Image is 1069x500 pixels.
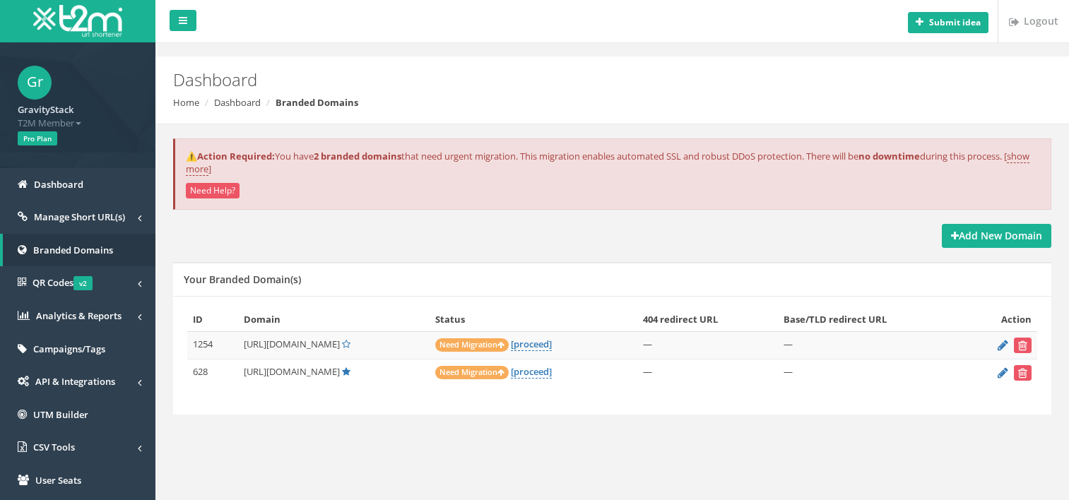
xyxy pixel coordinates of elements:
strong: GravityStack [18,103,73,116]
th: Status [430,307,637,332]
strong: no downtime [858,150,920,162]
span: Branded Domains [33,244,113,256]
strong: 2 branded domains [314,150,401,162]
button: Need Help? [186,183,240,198]
td: 1254 [187,332,238,359]
th: Domain [238,307,430,332]
th: 404 redirect URL [637,307,777,332]
td: — [778,359,964,387]
strong: Add New Domain [951,229,1042,242]
td: — [637,332,777,359]
a: show more [186,150,1029,177]
span: User Seats [35,474,81,487]
b: Submit idea [929,16,981,28]
a: Home [173,96,199,109]
span: Campaigns/Tags [33,343,105,355]
a: [proceed] [511,338,552,351]
a: Dashboard [214,96,261,109]
a: Add New Domain [942,224,1051,248]
span: Gr [18,66,52,100]
span: Manage Short URL(s) [34,210,125,223]
img: T2M [33,5,122,37]
a: [proceed] [511,365,552,379]
td: — [637,359,777,387]
span: API & Integrations [35,375,115,388]
a: Set Default [342,338,350,350]
button: Submit idea [908,12,988,33]
span: CSV Tools [33,441,75,453]
td: 628 [187,359,238,387]
th: Action [964,307,1037,332]
span: Analytics & Reports [36,309,122,322]
span: T2M Member [18,117,138,130]
strong: ⚠️Action Required: [186,150,275,162]
a: Default [342,365,350,378]
td: — [778,332,964,359]
span: UTM Builder [33,408,88,421]
strong: Branded Domains [276,96,358,109]
th: ID [187,307,238,332]
h2: Dashboard [173,71,902,89]
span: Need Migration [435,366,509,379]
span: [URL][DOMAIN_NAME] [244,365,340,378]
span: Dashboard [34,178,83,191]
p: You have that need urgent migration. This migration enables automated SSL and robust DDoS protect... [186,150,1040,176]
th: Base/TLD redirect URL [778,307,964,332]
span: QR Codes [33,276,93,289]
span: Pro Plan [18,131,57,145]
h5: Your Branded Domain(s) [184,274,301,285]
span: Need Migration [435,338,509,352]
a: GravityStack T2M Member [18,100,138,129]
span: v2 [73,276,93,290]
span: [URL][DOMAIN_NAME] [244,338,340,350]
